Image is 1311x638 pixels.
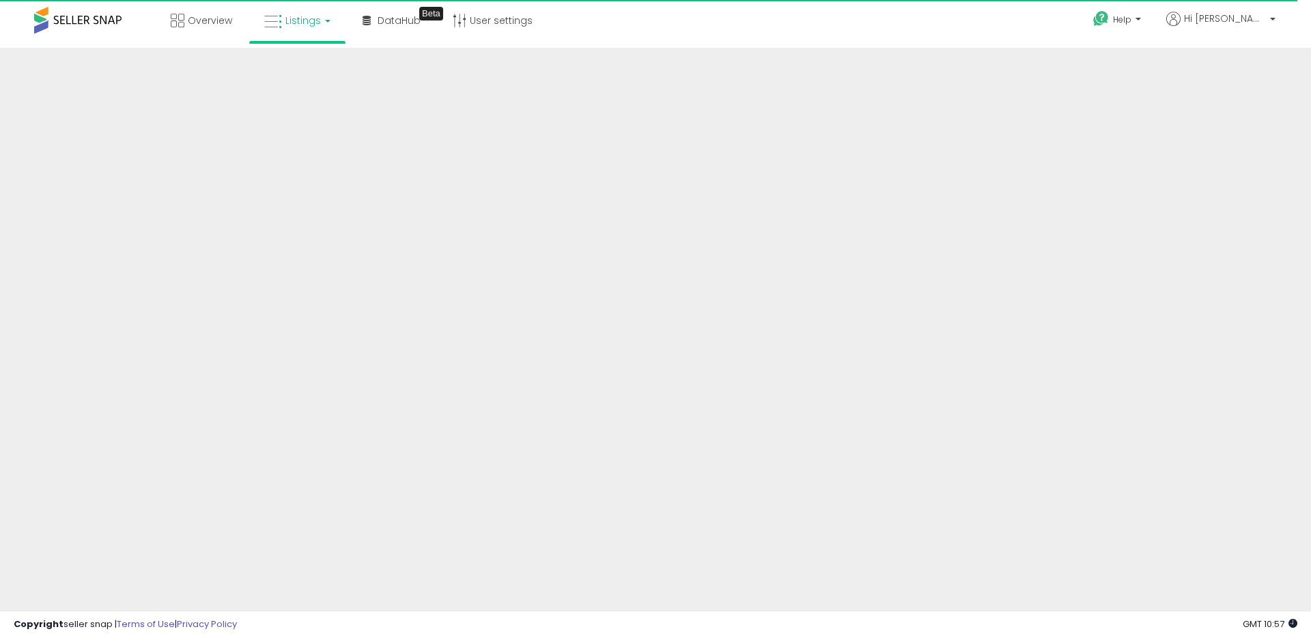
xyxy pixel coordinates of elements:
[378,14,421,27] span: DataHub
[1113,14,1131,25] span: Help
[117,618,175,630] a: Terms of Use
[419,7,443,20] div: Tooltip anchor
[177,618,237,630] a: Privacy Policy
[1092,10,1110,27] i: Get Help
[14,618,237,631] div: seller snap | |
[285,14,321,27] span: Listings
[1243,618,1297,630] span: 2025-08-14 10:57 GMT
[1184,12,1266,25] span: Hi [PERSON_NAME]
[1166,12,1275,42] a: Hi [PERSON_NAME]
[14,618,64,630] strong: Copyright
[188,14,232,27] span: Overview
